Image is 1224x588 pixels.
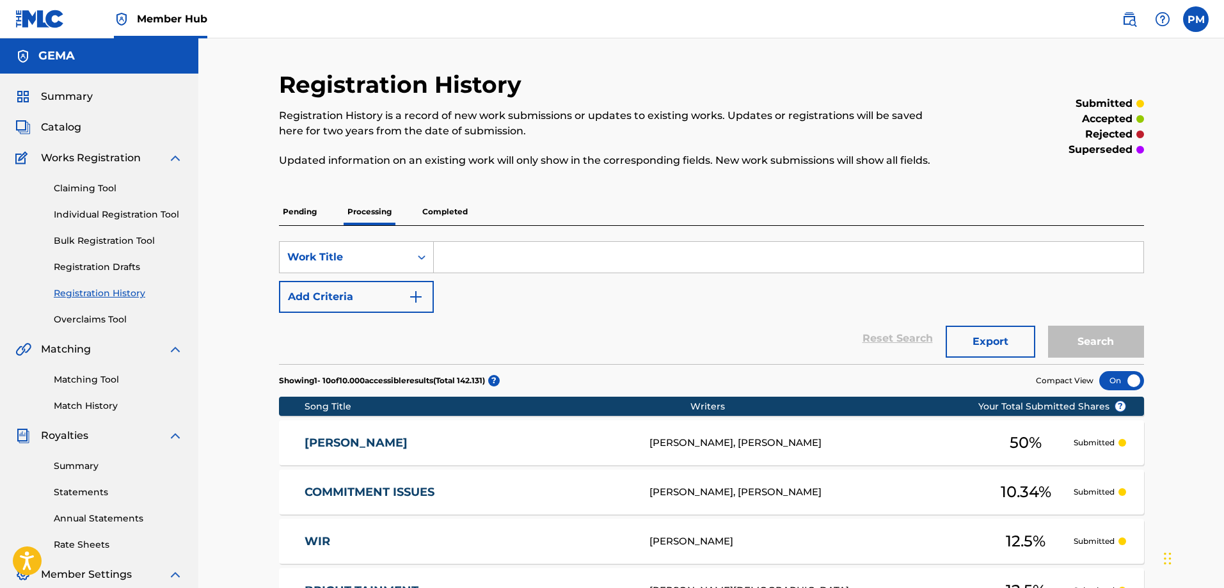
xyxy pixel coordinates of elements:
[15,342,31,357] img: Matching
[408,289,424,305] img: 9d2ae6d4665cec9f34b9.svg
[15,49,31,64] img: Accounts
[649,485,978,500] div: [PERSON_NAME], [PERSON_NAME]
[305,534,632,549] a: WIR
[1074,486,1115,498] p: Submitted
[1069,142,1133,157] p: superseded
[1150,6,1175,32] div: Help
[279,241,1144,364] form: Search Form
[287,250,402,265] div: Work Title
[54,538,183,552] a: Rate Sheets
[1188,388,1224,491] iframe: Resource Center
[279,108,945,139] p: Registration History is a record of new work submissions or updates to existing works. Updates or...
[15,10,65,28] img: MLC Logo
[279,198,321,225] p: Pending
[946,326,1035,358] button: Export
[54,459,183,473] a: Summary
[54,512,183,525] a: Annual Statements
[41,342,91,357] span: Matching
[137,12,207,26] span: Member Hub
[15,150,32,166] img: Works Registration
[1001,481,1051,504] span: 10.34 %
[488,375,500,386] span: ?
[1164,539,1172,578] div: Ziehen
[1082,111,1133,127] p: accepted
[38,49,75,63] h5: GEMA
[1074,536,1115,547] p: Submitted
[344,198,395,225] p: Processing
[15,89,93,104] a: SummarySummary
[1183,6,1209,32] div: User Menu
[114,12,129,27] img: Top Rightsholder
[54,373,183,386] a: Matching Tool
[15,89,31,104] img: Summary
[305,485,632,500] a: COMMITMENT ISSUES
[41,428,88,443] span: Royalties
[168,342,183,357] img: expand
[279,70,528,99] h2: Registration History
[649,436,978,450] div: [PERSON_NAME], [PERSON_NAME]
[54,260,183,274] a: Registration Drafts
[1115,401,1125,411] span: ?
[54,486,183,499] a: Statements
[649,534,978,549] div: [PERSON_NAME]
[279,281,434,313] button: Add Criteria
[54,208,183,221] a: Individual Registration Tool
[1155,12,1170,27] img: help
[1076,96,1133,111] p: submitted
[168,428,183,443] img: expand
[418,198,472,225] p: Completed
[168,150,183,166] img: expand
[15,428,31,443] img: Royalties
[305,436,632,450] a: [PERSON_NAME]
[1074,437,1115,449] p: Submitted
[978,400,1126,413] span: Your Total Submitted Shares
[279,375,485,386] p: Showing 1 - 10 of 10.000 accessible results (Total 142.131 )
[41,150,141,166] span: Works Registration
[54,287,183,300] a: Registration History
[41,120,81,135] span: Catalog
[168,567,183,582] img: expand
[1160,527,1224,588] iframe: Chat Widget
[1010,431,1042,454] span: 50 %
[1117,6,1142,32] a: Public Search
[15,120,81,135] a: CatalogCatalog
[15,567,31,582] img: Member Settings
[1036,375,1093,386] span: Compact View
[54,182,183,195] a: Claiming Tool
[54,399,183,413] a: Match History
[41,89,93,104] span: Summary
[1160,527,1224,588] div: Chat-Widget
[1122,12,1137,27] img: search
[41,567,132,582] span: Member Settings
[54,234,183,248] a: Bulk Registration Tool
[1085,127,1133,142] p: rejected
[305,400,690,413] div: Song Title
[15,120,31,135] img: Catalog
[690,400,1019,413] div: Writers
[54,313,183,326] a: Overclaims Tool
[1006,530,1045,553] span: 12.5 %
[279,153,945,168] p: Updated information on an existing work will only show in the corresponding fields. New work subm...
